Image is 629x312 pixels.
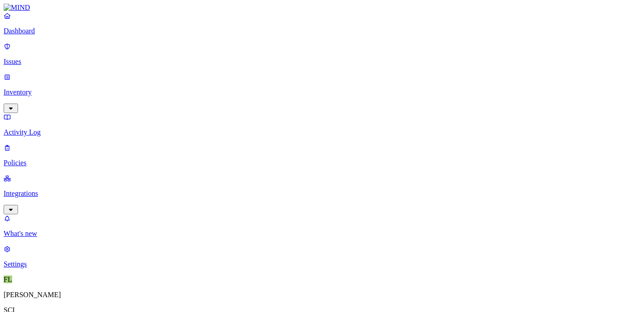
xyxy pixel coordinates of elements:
[4,12,625,35] a: Dashboard
[4,230,625,238] p: What's new
[4,27,625,35] p: Dashboard
[4,214,625,238] a: What's new
[4,58,625,66] p: Issues
[4,128,625,136] p: Activity Log
[4,4,30,12] img: MIND
[4,73,625,112] a: Inventory
[4,190,625,198] p: Integrations
[4,113,625,136] a: Activity Log
[4,88,625,96] p: Inventory
[4,291,625,299] p: [PERSON_NAME]
[4,42,625,66] a: Issues
[4,260,625,268] p: Settings
[4,174,625,213] a: Integrations
[4,245,625,268] a: Settings
[4,144,625,167] a: Policies
[4,4,625,12] a: MIND
[4,276,12,283] span: FL
[4,159,625,167] p: Policies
